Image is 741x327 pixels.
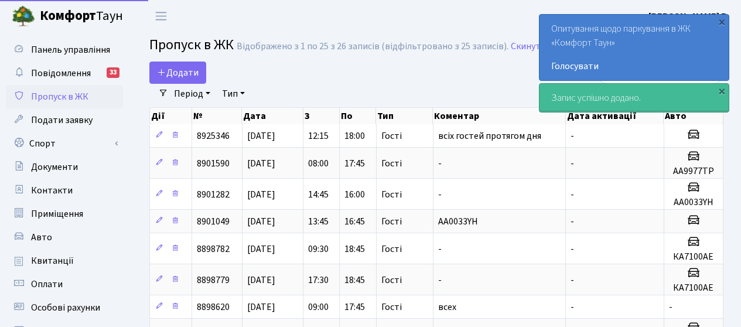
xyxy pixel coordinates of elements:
span: Документи [31,161,78,173]
span: 8901282 [197,188,230,201]
a: Оплати [6,272,123,296]
span: Гості [381,159,402,168]
a: Документи [6,155,123,179]
span: 09:30 [308,243,329,256]
span: Приміщення [31,207,83,220]
span: 8898779 [197,274,230,287]
span: - [669,301,672,314]
span: - [438,274,442,287]
a: Особові рахунки [6,296,123,319]
span: 8898782 [197,243,230,256]
span: Контакти [31,184,73,197]
th: По [340,108,376,124]
span: [DATE] [247,157,275,170]
a: Спорт [6,132,123,155]
div: Запис успішно додано. [539,84,729,112]
a: Контакти [6,179,123,202]
span: [DATE] [247,188,275,201]
th: Коментар [433,108,566,124]
b: Комфорт [40,6,96,25]
span: [DATE] [247,130,275,142]
h5: АА9977ТР [669,166,718,177]
a: Панель управління [6,38,123,62]
span: Гості [381,131,402,141]
a: Пропуск в ЖК [6,85,123,108]
span: AA0033YH [438,215,478,228]
a: Авто [6,226,123,249]
span: [DATE] [247,215,275,228]
span: Панель управління [31,43,110,56]
span: Оплати [31,278,63,291]
th: З [303,108,340,124]
span: - [571,215,574,228]
span: 17:30 [308,274,329,287]
span: [DATE] [247,274,275,287]
a: Квитанції [6,249,123,272]
span: 08:00 [308,157,329,170]
a: Тип [217,84,250,104]
span: 16:45 [344,215,365,228]
div: Опитування щодо паркування в ЖК «Комфорт Таун» [539,15,729,80]
th: Авто [664,108,723,124]
a: Приміщення [6,202,123,226]
h5: AA0033YH [669,197,718,208]
span: 12:15 [308,130,329,142]
span: - [571,274,574,287]
span: Гості [381,217,402,226]
span: 8901049 [197,215,230,228]
span: 09:00 [308,301,329,314]
span: 18:45 [344,243,365,256]
span: Пропуск в ЖК [149,35,234,55]
span: - [438,188,442,201]
span: - [438,157,442,170]
span: - [571,130,574,142]
span: Повідомлення [31,67,91,80]
span: Гості [381,275,402,285]
button: Переключити навігацію [146,6,176,26]
span: - [438,243,442,256]
span: 13:45 [308,215,329,228]
span: Додати [157,66,199,79]
span: - [571,301,574,314]
span: Пропуск в ЖК [31,90,88,103]
span: 18:45 [344,274,365,287]
span: всіх гостей протягом дня [438,130,541,142]
span: Гості [381,244,402,254]
a: Подати заявку [6,108,123,132]
a: Скинути [511,41,546,52]
th: Дата активації [566,108,664,124]
div: Відображено з 1 по 25 з 26 записів (відфільтровано з 25 записів). [237,41,508,52]
span: 14:45 [308,188,329,201]
span: - [571,188,574,201]
span: 8901590 [197,157,230,170]
th: Дії [150,108,192,124]
span: Гості [381,190,402,199]
span: всех [438,301,456,314]
h5: КА7100АЕ [669,282,718,294]
span: - [571,243,574,256]
span: 8898620 [197,301,230,314]
a: Період [169,84,215,104]
span: 16:00 [344,188,365,201]
th: Тип [376,108,433,124]
span: Подати заявку [31,114,93,127]
div: 33 [107,67,119,78]
span: Авто [31,231,52,244]
span: 18:00 [344,130,365,142]
div: × [716,16,728,28]
span: Гості [381,302,402,312]
a: Голосувати [551,59,717,73]
img: logo.png [12,5,35,28]
h5: КА7100АЕ [669,251,718,263]
span: Таун [40,6,123,26]
span: 17:45 [344,157,365,170]
span: 8925346 [197,130,230,142]
span: - [571,157,574,170]
th: № [192,108,243,124]
a: Повідомлення33 [6,62,123,85]
a: [PERSON_NAME] Г. [648,9,727,23]
span: [DATE] [247,301,275,314]
th: Дата [242,108,303,124]
b: [PERSON_NAME] Г. [648,10,727,23]
span: Квитанції [31,254,74,267]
